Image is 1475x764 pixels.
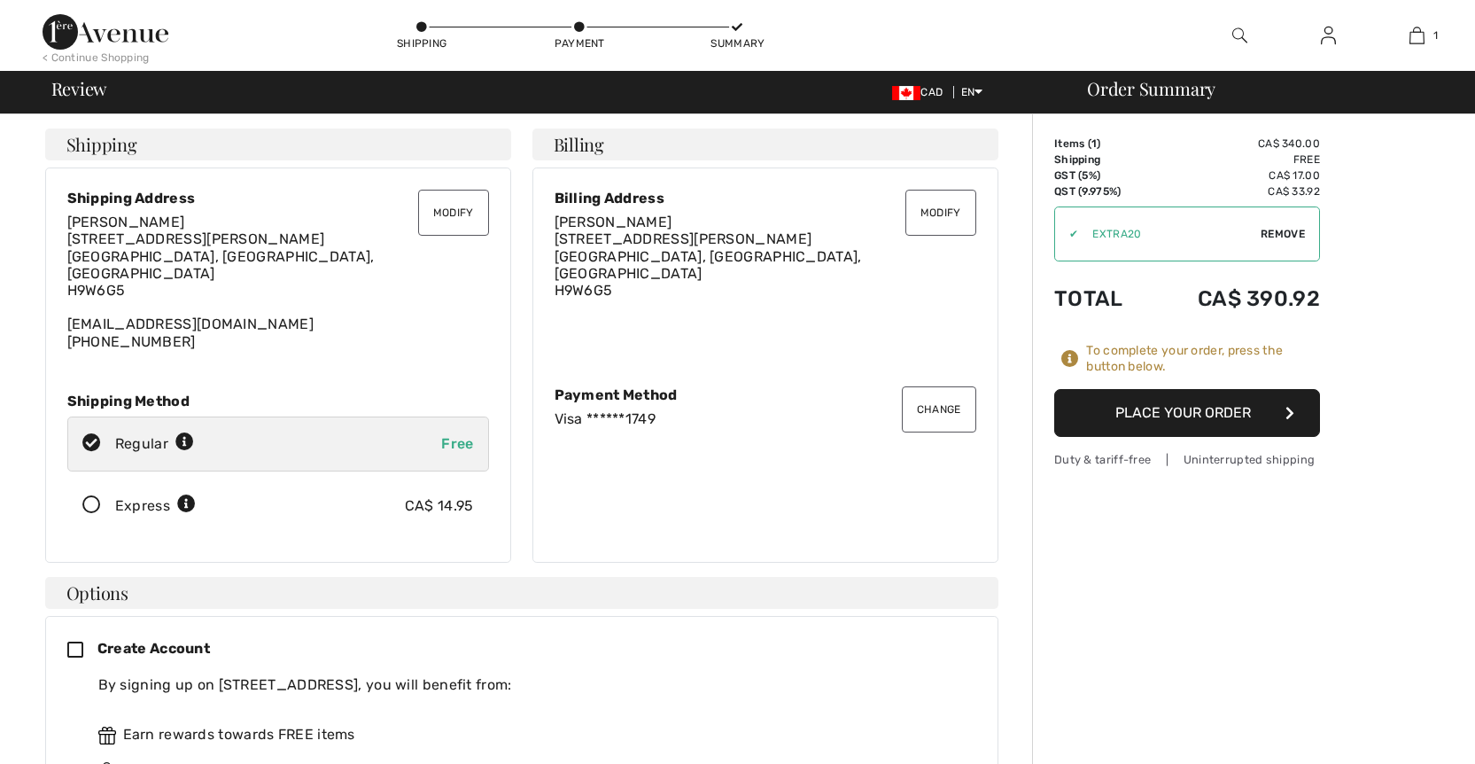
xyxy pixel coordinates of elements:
[51,80,107,97] span: Review
[67,214,185,230] span: [PERSON_NAME]
[1150,183,1320,199] td: CA$ 33.92
[1150,269,1320,329] td: CA$ 390.92
[405,495,474,517] div: CA$ 14.95
[892,86,920,100] img: Canadian Dollar
[115,433,194,455] div: Regular
[1054,269,1150,329] td: Total
[45,577,998,609] h4: Options
[67,190,489,207] div: Shipping Address
[1054,136,1150,152] td: Items ( )
[1054,183,1150,199] td: QST (9.975%)
[555,190,976,207] div: Billing Address
[1307,25,1350,47] a: Sign In
[554,136,604,153] span: Billing
[67,214,489,350] div: [EMAIL_ADDRESS][DOMAIN_NAME] [PHONE_NUMBER]
[553,35,606,51] div: Payment
[1086,343,1320,375] div: To complete your order, press the button below.
[67,393,489,409] div: Shipping Method
[1054,168,1150,183] td: GST (5%)
[555,386,976,403] div: Payment Method
[892,86,950,98] span: CAD
[67,230,375,299] span: [STREET_ADDRESS][PERSON_NAME] [GEOGRAPHIC_DATA], [GEOGRAPHIC_DATA], [GEOGRAPHIC_DATA] H9W6G5
[1232,25,1247,46] img: search the website
[1150,136,1320,152] td: CA$ 340.00
[43,14,168,50] img: 1ère Avenue
[1055,226,1078,242] div: ✔
[1054,451,1320,468] div: Duty & tariff-free | Uninterrupted shipping
[1433,27,1438,43] span: 1
[902,386,976,433] button: Change
[710,35,764,51] div: Summary
[1409,25,1425,46] img: My Bag
[905,190,976,236] button: Modify
[115,495,196,517] div: Express
[66,136,137,153] span: Shipping
[1261,226,1305,242] span: Remove
[1150,152,1320,168] td: Free
[98,727,116,745] img: rewards.svg
[555,230,862,299] span: [STREET_ADDRESS][PERSON_NAME] [GEOGRAPHIC_DATA], [GEOGRAPHIC_DATA], [GEOGRAPHIC_DATA] H9W6G5
[1066,80,1464,97] div: Order Summary
[1373,25,1460,46] a: 1
[961,86,983,98] span: EN
[1078,207,1261,261] input: Promo code
[441,435,473,452] span: Free
[555,214,672,230] span: [PERSON_NAME]
[1054,152,1150,168] td: Shipping
[98,724,962,745] div: Earn rewards towards FREE items
[97,640,210,657] span: Create Account
[98,674,962,696] div: By signing up on [STREET_ADDRESS], you will benefit from:
[1150,168,1320,183] td: CA$ 17.00
[1321,25,1336,46] img: My Info
[1054,389,1320,437] button: Place Your Order
[395,35,448,51] div: Shipping
[418,190,489,236] button: Modify
[43,50,150,66] div: < Continue Shopping
[1091,137,1097,150] span: 1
